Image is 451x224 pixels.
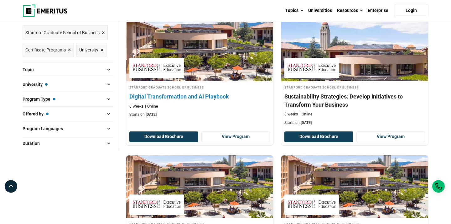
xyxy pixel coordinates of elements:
a: View Program [201,131,270,142]
a: View Program [356,131,425,142]
span: Duration [23,140,45,147]
button: Program Languages [23,124,113,133]
span: [DATE] [301,120,312,125]
p: Starts on: [129,112,270,117]
p: 6 Weeks [129,104,143,109]
p: Starts on: [284,120,425,125]
button: Program Type [23,94,113,104]
a: Sustainability Course by Stanford Graduate School of Business - November 13, 2025 Stanford Gradua... [281,19,428,129]
span: × [102,28,105,37]
img: Digital Transformation and AI Playbook | Online Digital Transformation Course [119,15,281,84]
button: Topic [23,65,113,74]
button: Duration [23,139,113,148]
button: Download Brochure [284,131,353,142]
span: Offered by [23,110,49,117]
img: Launching a Startup | Online Entrepreneurship Course [126,155,273,218]
img: Stanford Graduate School of Business [132,61,181,75]
a: Digital Transformation Course by Stanford Graduate School of Business - September 18, 2025 Stanfo... [126,19,273,121]
h4: Stanford Graduate School of Business [129,84,270,90]
span: × [68,45,71,55]
p: 8 weeks [284,112,298,117]
img: Libro de Tácticas de Transformación Digital | Online Digital Transformation Course [281,155,428,218]
span: University [23,81,48,88]
span: Topic [23,66,39,73]
a: Certificate Programs × [23,43,74,57]
button: University [23,80,113,89]
a: University × [76,43,106,57]
button: Download Brochure [129,131,198,142]
span: Program Languages [23,125,68,132]
h4: Stanford Graduate School of Business [284,84,425,90]
span: × [101,45,104,55]
span: University [79,46,98,53]
button: Offered by [23,109,113,119]
h4: Sustainability Strategies: Develop Initiatives to Transform Your Business [284,93,425,108]
a: Stanford Graduate School of Business × [23,25,108,40]
a: Login [394,4,428,17]
span: Stanford Graduate School of Business [25,29,100,36]
span: Certificate Programs [25,46,66,53]
h4: Digital Transformation and AI Playbook [129,93,270,100]
img: Stanford Graduate School of Business [288,61,336,75]
img: Sustainability Strategies: Develop Initiatives to Transform Your Business | Online Sustainability... [281,19,428,81]
p: Online [145,104,158,109]
img: Stanford Graduate School of Business [288,198,336,212]
span: [DATE] [146,112,157,117]
img: Stanford Graduate School of Business [132,198,181,212]
span: Program Type [23,96,55,103]
p: Online [299,112,312,117]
